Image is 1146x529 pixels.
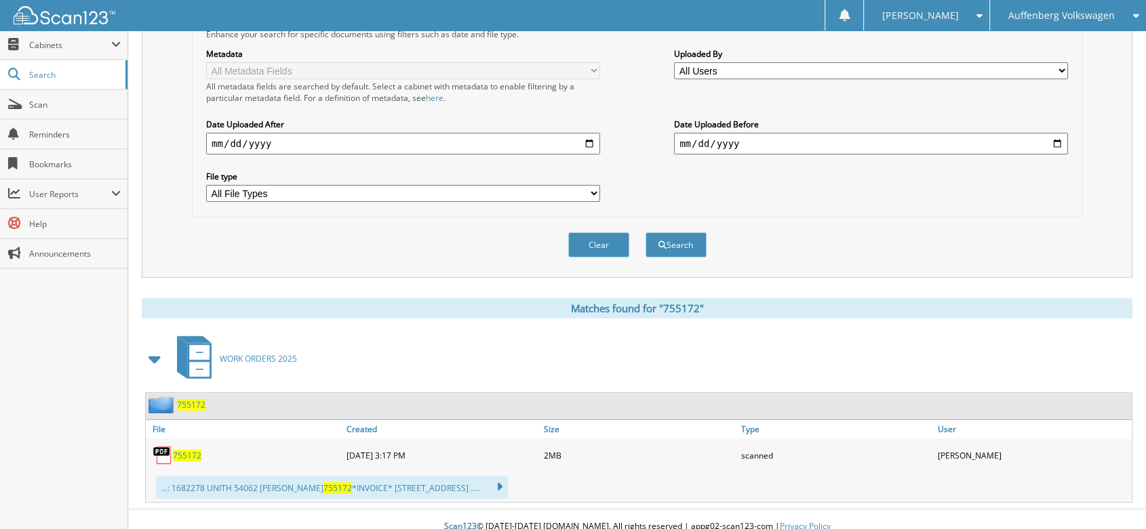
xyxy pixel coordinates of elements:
div: Enhance your search for specific documents using filters such as date and file type. [199,28,1075,40]
a: User [934,420,1132,438]
span: Bookmarks [29,158,121,170]
span: Reminders [29,129,121,140]
button: Search [646,232,707,257]
span: 755172 [323,482,352,494]
div: scanned [737,442,934,469]
label: Date Uploaded After [206,119,600,130]
div: ...: 1682278 UNITH 54062 [PERSON_NAME] *INVOICE* [STREET_ADDRESS] ..... [156,475,508,499]
a: 755172 [173,450,201,461]
img: PDF.png [153,445,173,465]
span: Cabinets [29,39,111,51]
span: Auffenberg Volkswagen [1008,12,1115,20]
img: scan123-logo-white.svg [14,6,115,24]
a: WORK ORDERS 2025 [169,332,297,385]
span: Search [29,69,119,81]
a: here [426,92,443,104]
a: Type [737,420,934,438]
span: User Reports [29,188,111,200]
iframe: Chat Widget [1078,464,1146,529]
label: Date Uploaded Before [674,119,1068,130]
label: Uploaded By [674,48,1068,60]
label: File type [206,171,600,182]
div: [PERSON_NAME] [934,442,1132,469]
span: Announcements [29,248,121,259]
a: File [146,420,343,438]
div: [DATE] 3:17 PM [343,442,540,469]
a: Created [343,420,540,438]
a: Size [540,420,738,438]
div: All metadata fields are searched by default. Select a cabinet with metadata to enable filtering b... [206,81,600,104]
span: [PERSON_NAME] [882,12,958,20]
input: start [206,133,600,154]
a: 755172 [177,399,205,410]
span: Scan [29,99,121,110]
label: Metadata [206,48,600,60]
img: folder2.png [149,396,177,413]
span: Help [29,218,121,230]
div: Matches found for "755172" [142,298,1132,318]
button: Clear [568,232,629,257]
div: 2MB [540,442,738,469]
input: end [674,133,1068,154]
span: WORK ORDERS 2025 [220,353,297,364]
